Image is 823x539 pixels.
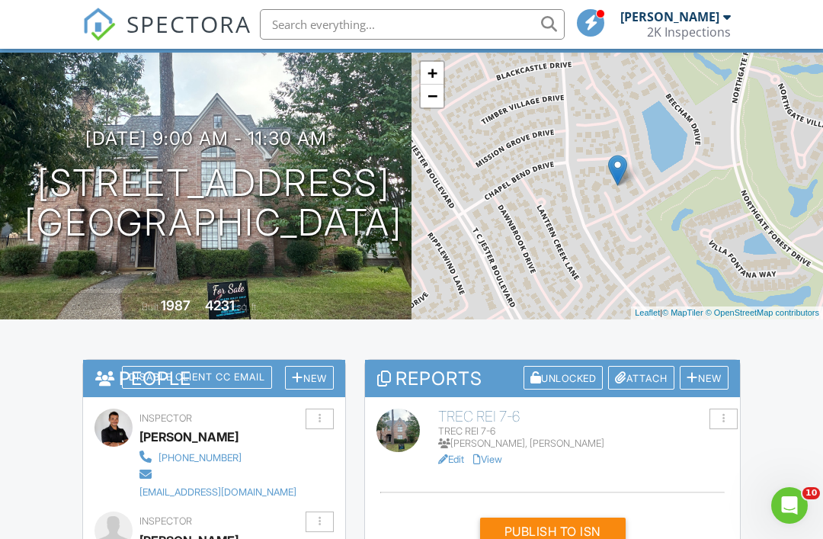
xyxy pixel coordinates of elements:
div: [EMAIL_ADDRESS][DOMAIN_NAME] [139,486,296,499]
div: 1987 [161,297,191,313]
div: | [631,306,823,319]
a: View [473,454,502,465]
a: Leaflet [635,308,660,317]
span: Inspector [139,515,192,527]
a: SPECTORA [82,21,251,53]
input: Search everything... [260,9,565,40]
div: Unlocked [524,366,604,390]
a: © OpenStreetMap contributors [706,308,819,317]
div: Disable Client CC Email [122,366,272,389]
div: Attach [608,366,674,390]
a: Edit [438,454,464,465]
h3: People [83,360,345,397]
div: New [285,366,334,390]
img: The Best Home Inspection Software - Spectora [82,8,116,41]
span: Inspector [139,412,192,424]
div: [PERSON_NAME] [139,425,239,448]
div: [PERSON_NAME], [PERSON_NAME] [438,438,729,450]
h6: TREC REI 7-6 [438,409,729,425]
a: [PHONE_NUMBER] [139,448,306,465]
h3: [DATE] 9:00 am - 11:30 am [85,128,327,149]
span: SPECTORA [126,8,251,40]
a: Zoom out [421,85,444,107]
div: 2K Inspections [647,24,731,40]
div: [PERSON_NAME] [620,9,719,24]
h1: [STREET_ADDRESS] [GEOGRAPHIC_DATA] [24,163,402,244]
div: 4231 [205,297,235,313]
h3: Reports [365,360,740,397]
a: [EMAIL_ADDRESS][DOMAIN_NAME] [139,466,306,500]
span: sq. ft. [237,301,258,313]
span: 10 [802,487,820,499]
iframe: Intercom live chat [771,487,808,524]
a: © MapTiler [662,308,703,317]
div: [PHONE_NUMBER] [159,452,242,464]
div: New [680,366,729,390]
a: TREC REI 7-6 TREC REI 7-6 [PERSON_NAME], [PERSON_NAME] [438,409,729,451]
span: Built [142,301,159,313]
a: Zoom in [421,62,444,85]
div: TREC REI 7-6 [438,425,729,438]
